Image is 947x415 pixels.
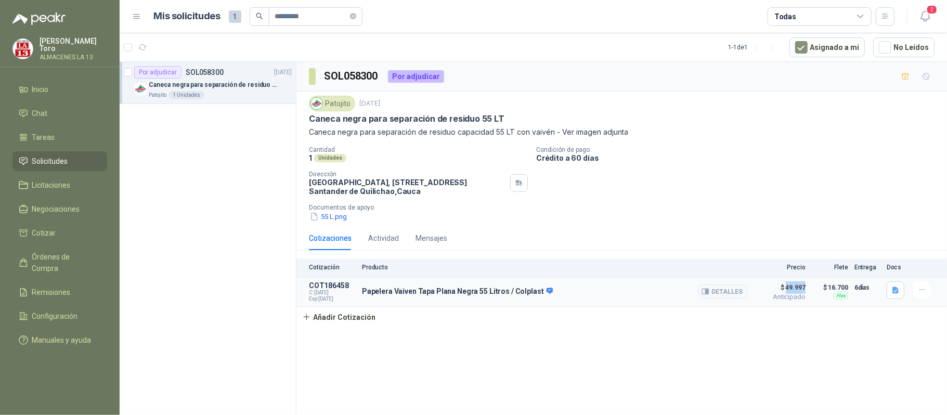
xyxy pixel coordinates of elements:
[12,103,107,123] a: Chat
[32,227,56,239] span: Cotizar
[812,264,848,271] p: Flete
[887,264,907,271] p: Docs
[134,66,181,79] div: Por adjudicar
[350,13,356,19] span: close-circle
[40,37,107,52] p: [PERSON_NAME] Toro
[256,12,263,20] span: search
[149,80,278,90] p: Caneca negra para separación de residuo 55 LT
[309,126,935,138] p: Caneca negra para separación de residuo capacidad 55 LT con vaivén - Ver imagen adjunta
[309,146,528,153] p: Cantidad
[754,281,806,294] span: $ 49.997
[32,251,97,274] span: Órdenes de Compra
[309,153,312,162] p: 1
[274,68,292,77] p: [DATE]
[789,37,865,57] button: Asignado a mi
[134,83,147,95] img: Company Logo
[309,281,356,290] p: COT186458
[359,99,380,109] p: [DATE]
[314,154,346,162] div: Unidades
[12,306,107,326] a: Configuración
[416,232,447,244] div: Mensajes
[168,91,204,99] div: 1 Unidades
[12,247,107,278] a: Órdenes de Compra
[12,330,107,350] a: Manuales y ayuda
[854,264,880,271] p: Entrega
[12,282,107,302] a: Remisiones
[32,179,71,191] span: Licitaciones
[12,175,107,195] a: Licitaciones
[12,12,66,25] img: Logo peakr
[926,5,938,15] span: 2
[536,146,943,153] p: Condición de pago
[873,37,935,57] button: No Leídos
[324,68,380,84] h3: SOL058300
[309,296,356,302] span: Exp: [DATE]
[309,211,348,222] button: 55 L.png
[309,264,356,271] p: Cotización
[774,11,796,22] div: Todas
[12,199,107,219] a: Negociaciones
[309,113,504,124] p: Caneca negra para separación de residuo 55 LT
[812,281,848,294] p: $ 16.700
[309,204,943,211] p: Documentos de apoyo
[32,84,49,95] span: Inicio
[12,80,107,99] a: Inicio
[754,294,806,300] span: Anticipado
[12,127,107,147] a: Tareas
[536,153,943,162] p: Crédito a 60 días
[154,9,220,24] h1: Mis solicitudes
[13,39,33,59] img: Company Logo
[854,281,880,294] p: 6 días
[229,10,241,23] span: 1
[362,264,747,271] p: Producto
[296,307,382,328] button: Añadir Cotización
[834,292,848,300] div: Flex
[309,232,352,244] div: Cotizaciones
[309,290,356,296] span: C: [DATE]
[40,54,107,60] p: ALMACENES LA 13
[186,69,224,76] p: SOL058300
[368,232,399,244] div: Actividad
[309,178,506,196] p: [GEOGRAPHIC_DATA], [STREET_ADDRESS] Santander de Quilichao , Cauca
[311,98,322,109] img: Company Logo
[32,287,71,298] span: Remisiones
[388,70,444,83] div: Por adjudicar
[362,287,553,296] p: Papelera Vaiven Tapa Plana Negra 55 Litros / Colplast
[32,203,80,215] span: Negociaciones
[12,151,107,171] a: Solicitudes
[149,91,166,99] p: Patojito
[120,62,296,104] a: Por adjudicarSOL058300[DATE] Company LogoCaneca negra para separación de residuo 55 LTPatojito1 U...
[32,155,68,167] span: Solicitudes
[32,334,92,346] span: Manuales y ayuda
[728,39,781,56] div: 1 - 1 de 1
[32,132,55,143] span: Tareas
[309,171,506,178] p: Dirección
[916,7,935,26] button: 2
[32,108,48,119] span: Chat
[754,264,806,271] p: Precio
[350,11,356,21] span: close-circle
[12,223,107,243] a: Cotizar
[32,310,78,322] span: Configuración
[309,96,355,111] div: Patojito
